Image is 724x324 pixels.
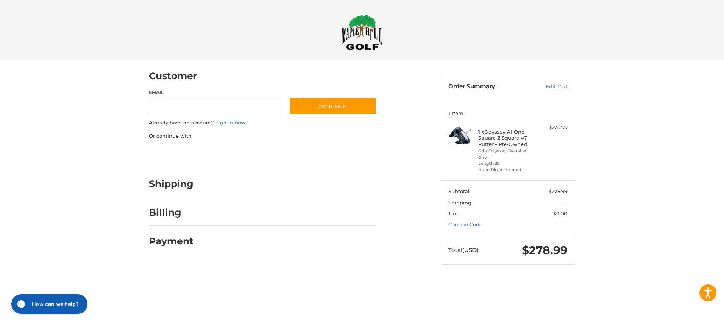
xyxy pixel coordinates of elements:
span: $0.00 [553,210,568,217]
span: Subtotal [448,188,469,194]
span: $278.99 [522,243,568,257]
span: -- [564,200,568,206]
iframe: Gorgias live chat messenger [8,292,90,316]
span: Tax [448,210,457,217]
label: Email [149,89,282,96]
li: Grip Odyssey Oversize Grip [478,148,536,160]
h3: 1 Item [448,110,568,116]
iframe: PayPal-venmo [274,147,331,161]
img: Maple Hill Golf [341,15,383,50]
button: Continue [289,98,376,115]
h2: Customer [149,70,197,82]
li: Length 35 [478,160,536,167]
a: Sign in now [215,120,245,126]
h4: 1 x Odyssey AI-One Square 2 Square #7 Putter - Pre-Owned [478,129,536,147]
div: $278.99 [538,124,568,131]
a: Coupon Code [448,221,482,227]
span: Shipping [448,200,471,206]
a: Edit Cart [529,83,568,91]
h3: Order Summary [448,83,529,91]
iframe: PayPal-paypal [146,147,203,161]
iframe: PayPal-paylater [210,147,267,161]
p: Or continue with [149,132,376,140]
li: Hand Right-Handed [478,167,536,173]
h2: Billing [149,207,193,218]
p: Already have an account? [149,119,376,127]
span: $278.99 [549,188,568,194]
span: Total (USD) [448,246,479,253]
h2: Shipping [149,178,193,190]
h2: Payment [149,235,193,247]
